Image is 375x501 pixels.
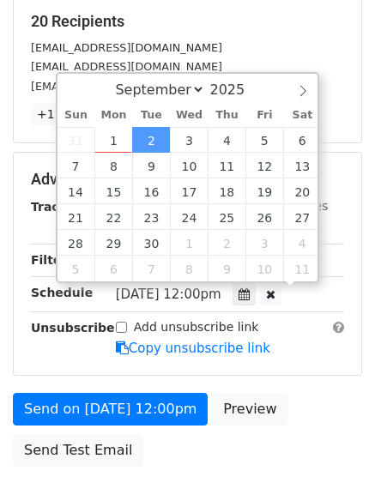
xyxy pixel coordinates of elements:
[94,153,132,178] span: September 8, 2025
[31,12,344,31] h5: 20 Recipients
[31,104,103,125] a: +17 more
[245,127,283,153] span: September 5, 2025
[170,256,208,281] span: October 8, 2025
[31,170,344,189] h5: Advanced
[283,153,321,178] span: September 13, 2025
[94,204,132,230] span: September 22, 2025
[94,178,132,204] span: September 15, 2025
[31,41,222,54] small: [EMAIL_ADDRESS][DOMAIN_NAME]
[31,253,75,267] strong: Filters
[283,110,321,121] span: Sat
[132,256,170,281] span: October 7, 2025
[245,178,283,204] span: September 19, 2025
[94,230,132,256] span: September 29, 2025
[208,110,245,121] span: Thu
[283,178,321,204] span: September 20, 2025
[132,127,170,153] span: September 2, 2025
[245,204,283,230] span: September 26, 2025
[170,204,208,230] span: September 24, 2025
[57,178,95,204] span: September 14, 2025
[289,419,375,501] iframe: Chat Widget
[13,434,143,467] a: Send Test Email
[170,153,208,178] span: September 10, 2025
[31,60,222,73] small: [EMAIL_ADDRESS][DOMAIN_NAME]
[245,110,283,121] span: Fri
[208,178,245,204] span: September 18, 2025
[132,110,170,121] span: Tue
[57,256,95,281] span: October 5, 2025
[283,204,321,230] span: September 27, 2025
[205,81,267,98] input: Year
[283,230,321,256] span: October 4, 2025
[208,127,245,153] span: September 4, 2025
[57,153,95,178] span: September 7, 2025
[212,393,287,426] a: Preview
[31,200,88,214] strong: Tracking
[170,110,208,121] span: Wed
[116,341,270,356] a: Copy unsubscribe link
[208,204,245,230] span: September 25, 2025
[170,127,208,153] span: September 3, 2025
[57,110,95,121] span: Sun
[31,80,222,93] small: [EMAIL_ADDRESS][DOMAIN_NAME]
[170,230,208,256] span: October 1, 2025
[132,153,170,178] span: September 9, 2025
[94,127,132,153] span: September 1, 2025
[57,230,95,256] span: September 28, 2025
[245,256,283,281] span: October 10, 2025
[208,153,245,178] span: September 11, 2025
[57,204,95,230] span: September 21, 2025
[94,110,132,121] span: Mon
[134,318,259,336] label: Add unsubscribe link
[116,287,221,302] span: [DATE] 12:00pm
[57,127,95,153] span: August 31, 2025
[208,256,245,281] span: October 9, 2025
[31,286,93,299] strong: Schedule
[283,256,321,281] span: October 11, 2025
[132,204,170,230] span: September 23, 2025
[170,178,208,204] span: September 17, 2025
[13,393,208,426] a: Send on [DATE] 12:00pm
[94,256,132,281] span: October 6, 2025
[245,230,283,256] span: October 3, 2025
[283,127,321,153] span: September 6, 2025
[132,230,170,256] span: September 30, 2025
[245,153,283,178] span: September 12, 2025
[208,230,245,256] span: October 2, 2025
[31,321,115,335] strong: Unsubscribe
[132,178,170,204] span: September 16, 2025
